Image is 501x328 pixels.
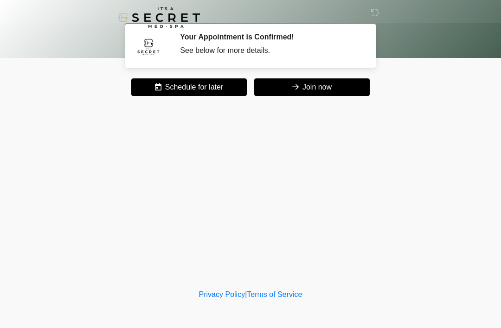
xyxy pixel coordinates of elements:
h2: Your Appointment is Confirmed! [180,32,360,41]
img: Agent Avatar [135,32,162,60]
div: See below for more details. [180,45,360,56]
a: Terms of Service [247,290,302,298]
img: It's A Secret Med Spa Logo [118,7,200,28]
a: Privacy Policy [199,290,245,298]
button: Schedule for later [131,78,247,96]
button: Join now [254,78,370,96]
a: | [245,290,247,298]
